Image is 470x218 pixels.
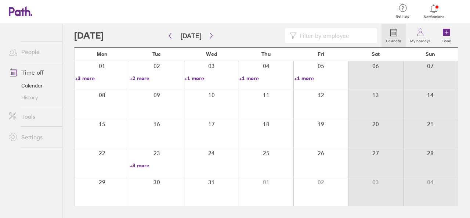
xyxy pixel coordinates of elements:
span: Tue [152,51,161,57]
span: Sat [372,51,380,57]
a: +1 more [294,75,348,82]
a: +3 more [130,162,184,169]
span: Sun [426,51,435,57]
span: Wed [206,51,217,57]
a: Settings [3,130,62,144]
label: My holidays [406,37,435,43]
span: Notifications [422,15,446,19]
a: +2 more [130,75,184,82]
a: History [3,92,62,103]
a: Time off [3,65,62,80]
span: Thu [261,51,271,57]
label: Book [438,37,455,43]
a: Calendar [382,24,406,47]
span: Mon [97,51,108,57]
a: Calendar [3,80,62,92]
label: Calendar [382,37,406,43]
span: Fri [318,51,324,57]
a: My holidays [406,24,435,47]
button: [DATE] [175,30,207,42]
a: Notifications [422,4,446,19]
input: Filter by employee [297,29,373,43]
a: Book [435,24,458,47]
a: +3 more [75,75,129,82]
a: People [3,44,62,59]
a: +1 more [184,75,238,82]
span: Get help [391,14,415,19]
a: +1 more [239,75,293,82]
a: Tools [3,109,62,124]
